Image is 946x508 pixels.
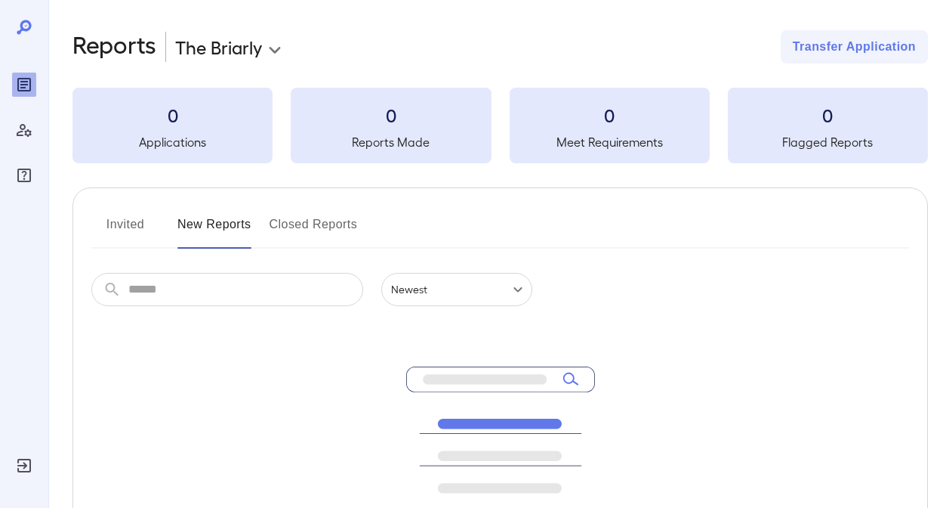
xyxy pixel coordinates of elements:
h3: 0 [291,103,491,127]
h3: 0 [728,103,928,127]
button: Invited [91,212,159,249]
h5: Flagged Reports [728,133,928,151]
button: Closed Reports [270,212,358,249]
button: New Reports [177,212,251,249]
summary: 0Applications0Reports Made0Meet Requirements0Flagged Reports [72,88,928,163]
h5: Meet Requirements [510,133,710,151]
div: Newest [381,273,532,306]
h2: Reports [72,30,156,63]
p: The Briarly [175,35,262,59]
h5: Reports Made [291,133,491,151]
div: Manage Users [12,118,36,142]
h3: 0 [72,103,273,127]
div: Log Out [12,454,36,478]
div: Reports [12,73,36,97]
h5: Applications [72,133,273,151]
h3: 0 [510,103,710,127]
div: FAQ [12,163,36,187]
button: Transfer Application [781,30,928,63]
